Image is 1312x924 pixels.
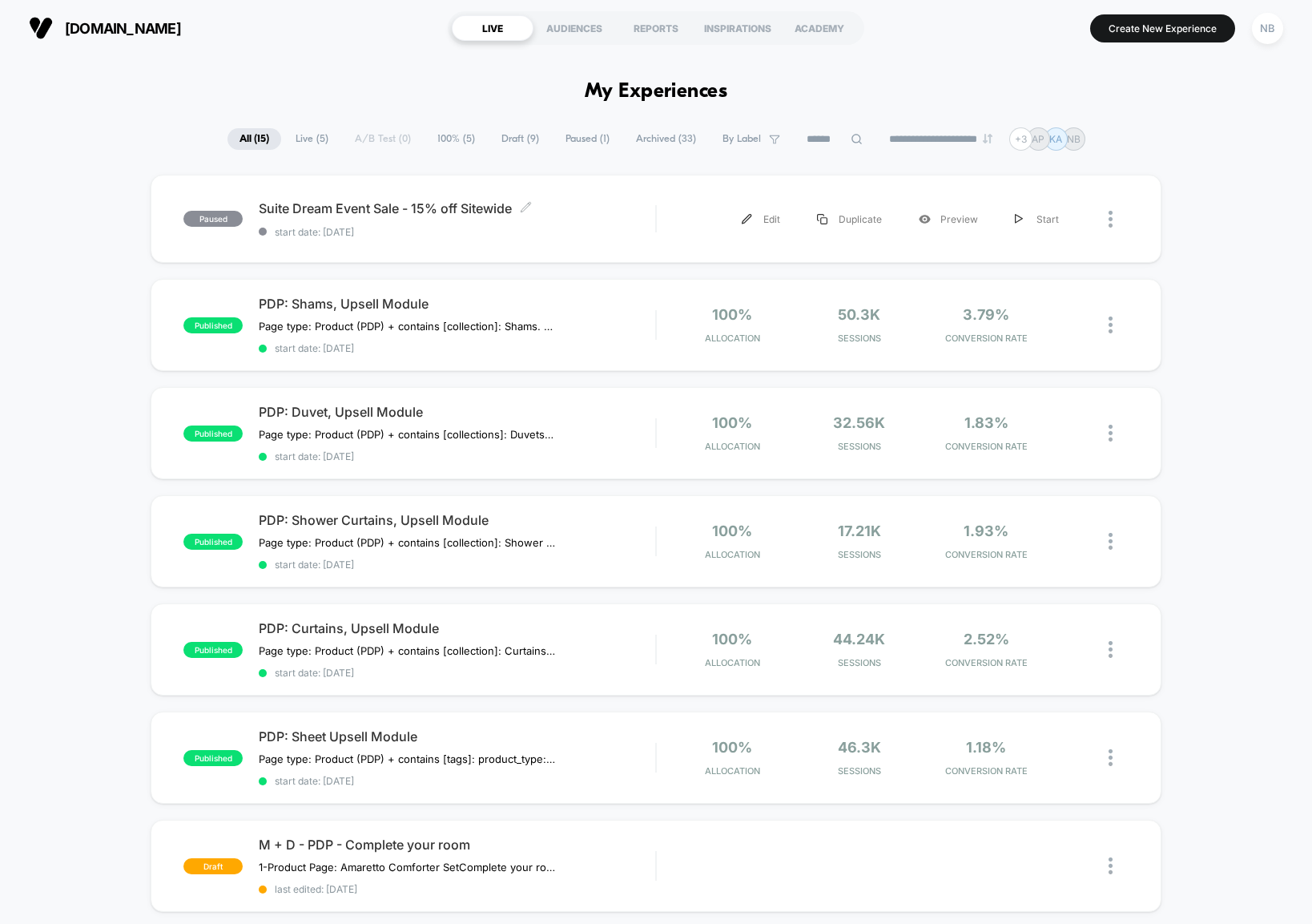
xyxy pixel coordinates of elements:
img: close [1109,425,1113,442]
div: REPORTS [615,15,697,41]
span: Allocation [705,657,760,668]
img: close [1109,749,1113,766]
span: CONVERSION RATE [927,657,1046,668]
span: Page type: Product (PDP) + contains [tags]: product_type:comforter sets, down alternative comfort... [259,753,556,765]
p: KA [1049,133,1062,145]
button: Create New Experience [1090,14,1235,42]
div: Preview [900,201,996,237]
div: + 3 [1009,127,1032,151]
span: Allocation [705,441,760,452]
span: Archived ( 33 ) [624,128,708,150]
span: start date: [DATE] [259,342,655,354]
span: start date: [DATE] [259,450,655,462]
span: Sessions [799,333,919,344]
div: Edit [723,201,799,237]
span: Sessions [799,657,919,668]
span: 1-Product Page: Amaretto Comforter SetComplete your room SKUS: SHEET: Premier Sheet Set - Color -... [259,861,556,874]
span: 46.3k [838,739,881,756]
span: Page type: Product (PDP) + contains [collection]: Curtains. Shows Products from [selected product... [259,644,556,657]
img: end [983,134,992,143]
span: 100% [712,631,752,648]
span: 3.79% [963,306,1009,323]
span: CONVERSION RATE [927,765,1046,777]
div: NB [1252,13,1283,44]
span: By Label [722,133,761,145]
span: published [183,317,243,333]
span: start date: [DATE] [259,559,655,571]
span: Sessions [799,765,919,777]
img: close [1109,317,1113,333]
span: Sessions [799,549,919,560]
span: 1.18% [966,739,1006,756]
span: start date: [DATE] [259,667,655,679]
span: PDP: Sheet Upsell Module [259,728,655,744]
img: close [1109,857,1113,874]
span: paused [183,211,243,227]
img: menu [1015,214,1023,224]
p: AP [1032,133,1044,145]
div: LIVE [452,15,533,41]
div: INSPIRATIONS [697,15,779,41]
span: 2.52% [964,631,1009,648]
span: Page type: Product (PDP) + contains [collection]: Shower Curtains. Shows Products from [selected ... [259,536,556,549]
img: close [1109,211,1113,228]
span: Draft ( 9 ) [489,128,551,150]
span: CONVERSION RATE [927,441,1046,452]
span: Allocation [705,333,760,344]
img: menu [817,214,827,224]
span: [DOMAIN_NAME] [65,20,181,37]
div: Start [996,201,1077,237]
span: 100% ( 5 ) [425,128,487,150]
span: Sessions [799,441,919,452]
span: draft [183,858,243,874]
span: Allocation [705,549,760,560]
span: CONVERSION RATE [927,549,1046,560]
img: close [1109,641,1113,658]
span: last edited: [DATE] [259,883,655,895]
span: Page type: Product (PDP) + contains [collections]: Duvets. Shows Products from [collections]down/... [259,428,556,441]
span: All ( 15 ) [227,128,281,150]
img: close [1109,533,1113,550]
span: 100% [712,414,752,431]
span: 100% [712,739,752,756]
button: NB [1247,12,1288,45]
span: 32.56k [833,414,885,431]
span: start date: [DATE] [259,775,655,787]
span: Live ( 5 ) [284,128,340,150]
span: 44.24k [833,631,885,648]
span: published [183,642,243,658]
span: Page type: Product (PDP) + contains [collection]: Shams. Shows Products from [selected products] ... [259,320,556,333]
img: menu [742,214,752,224]
span: Paused ( 1 ) [553,128,622,150]
span: published [183,534,243,550]
span: 100% [712,306,752,323]
button: [DOMAIN_NAME] [24,15,186,41]
span: 1.93% [964,523,1008,539]
span: published [183,426,243,442]
div: ACADEMY [779,15,860,41]
span: 17.21k [838,523,881,539]
div: Duplicate [799,201,900,237]
span: PDP: Shower Curtains, Upsell Module [259,512,655,528]
span: 100% [712,523,752,539]
span: Allocation [705,765,760,777]
div: AUDIENCES [533,15,615,41]
span: Suite Dream Event Sale - 15% off Sitewide [259,200,655,216]
span: published [183,750,243,766]
h1: My Experiences [585,80,728,103]
img: Visually logo [29,16,53,40]
span: PDP: Shams, Upsell Module [259,296,655,312]
span: start date: [DATE] [259,226,655,238]
span: 50.3k [838,306,880,323]
p: NB [1067,133,1081,145]
span: M + D - PDP - Complete your room [259,837,655,853]
span: PDP: Curtains, Upsell Module [259,620,655,636]
span: 1.83% [964,414,1008,431]
span: PDP: Duvet, Upsell Module [259,404,655,420]
span: CONVERSION RATE [927,333,1046,344]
